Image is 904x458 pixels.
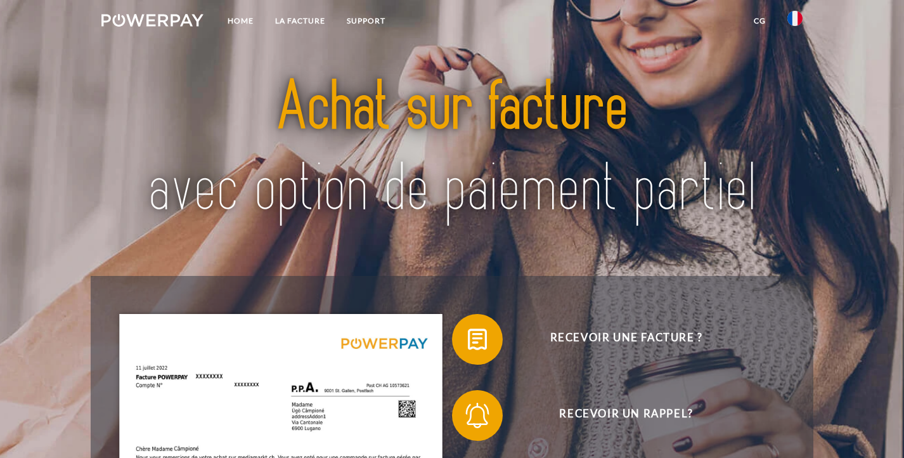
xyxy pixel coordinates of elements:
[217,10,264,32] a: Home
[462,400,493,431] img: qb_bell.svg
[471,390,782,441] span: Recevoir un rappel?
[452,390,782,441] button: Recevoir un rappel?
[264,10,336,32] a: LA FACTURE
[336,10,396,32] a: Support
[471,314,782,365] span: Recevoir une facture ?
[787,11,803,26] img: fr
[452,314,782,365] button: Recevoir une facture ?
[136,46,768,252] img: title-powerpay_fr.svg
[101,14,203,27] img: logo-powerpay-white.svg
[743,10,777,32] a: CG
[462,324,493,355] img: qb_bill.svg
